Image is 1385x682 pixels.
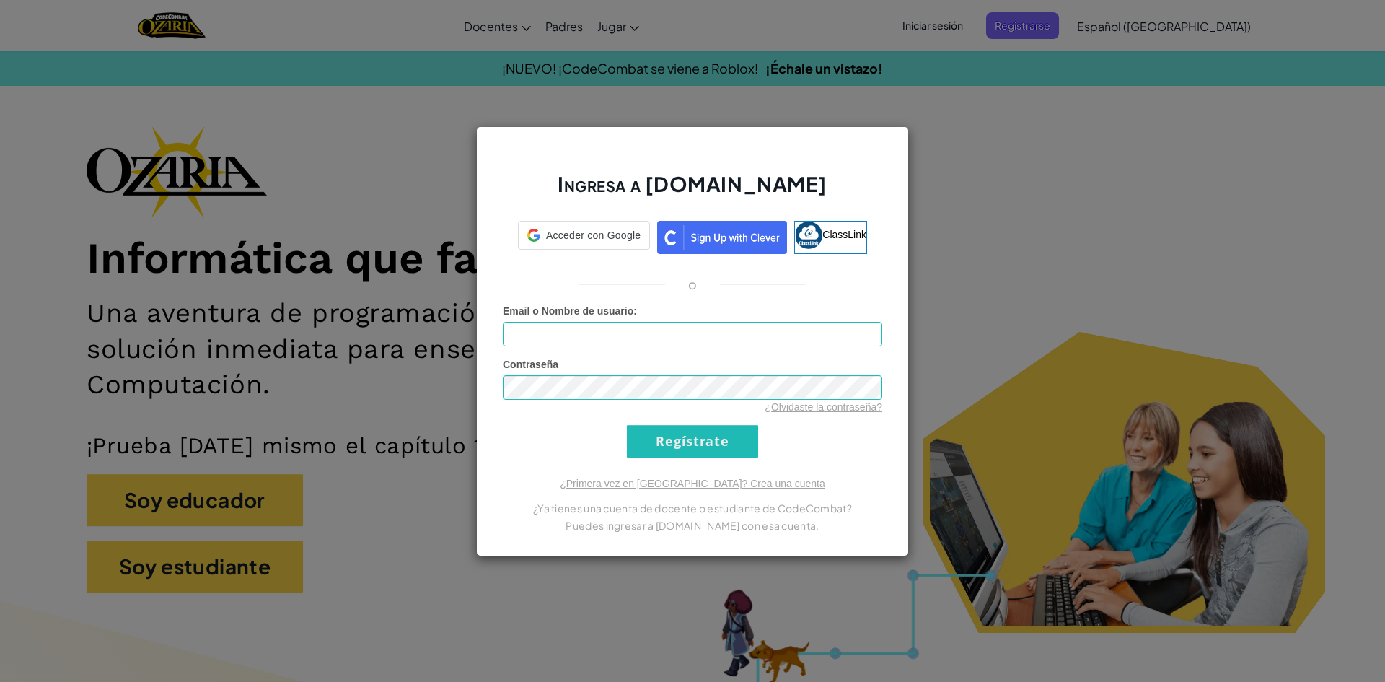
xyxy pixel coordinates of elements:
[503,304,637,318] label: :
[795,222,822,249] img: classlink-logo-small.png
[503,517,882,534] p: Puedes ingresar a [DOMAIN_NAME] con esa cuenta.
[503,170,882,212] h2: Ingresa a [DOMAIN_NAME]
[822,228,866,240] span: ClassLink
[657,221,787,254] img: clever_sso_button@2x.png
[627,425,758,458] input: Regístrate
[546,228,641,242] span: Acceder con Google
[503,499,882,517] p: ¿Ya tienes una cuenta de docente o estudiante de CodeCombat?
[688,276,697,293] p: o
[518,221,650,254] a: Acceder con Google
[503,359,558,370] span: Contraseña
[518,221,650,250] div: Acceder con Google
[765,401,882,413] a: ¿Olvidaste la contraseña?
[560,478,825,489] a: ¿Primera vez en [GEOGRAPHIC_DATA]? Crea una cuenta
[503,305,633,317] span: Email o Nombre de usuario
